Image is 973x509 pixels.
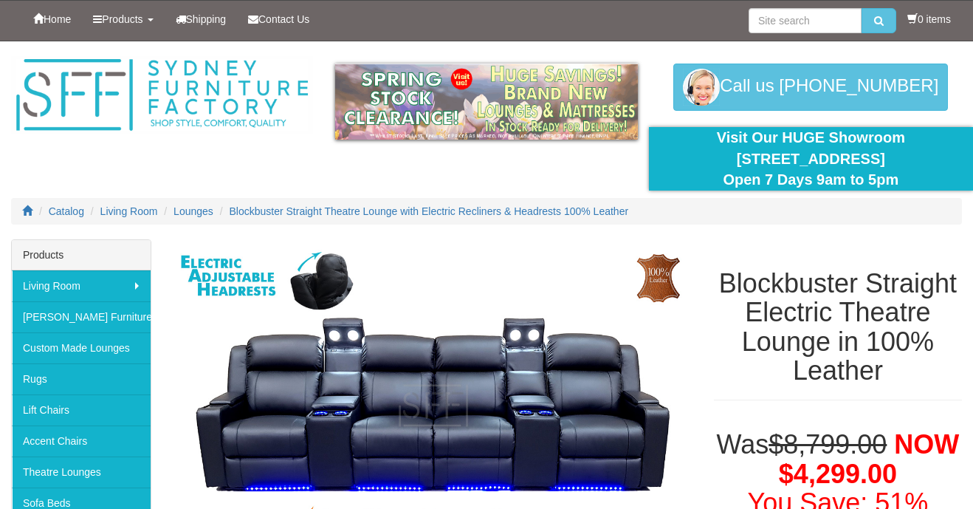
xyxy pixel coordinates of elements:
del: $8,799.00 [769,429,887,460]
a: [PERSON_NAME] Furniture [12,301,151,332]
div: Products [12,240,151,270]
a: Living Room [12,270,151,301]
a: Catalog [49,205,84,217]
a: Home [22,1,82,38]
div: Visit Our HUGE Showroom [STREET_ADDRESS] Open 7 Days 9am to 5pm [660,127,962,191]
a: Theatre Lounges [12,457,151,488]
a: Rugs [12,363,151,394]
span: NOW $4,299.00 [779,429,960,489]
a: Lounges [173,205,213,217]
span: Contact Us [258,13,309,25]
input: Site search [749,8,862,33]
a: Shipping [165,1,238,38]
a: Contact Us [237,1,320,38]
img: spring-sale.gif [335,64,637,140]
a: Accent Chairs [12,426,151,457]
a: Blockbuster Straight Theatre Lounge with Electric Recliners & Headrests 100% Leather [230,205,629,217]
a: Living Room [100,205,158,217]
a: Products [82,1,164,38]
span: Products [102,13,142,25]
img: Sydney Furniture Factory [11,56,313,134]
h1: Blockbuster Straight Electric Theatre Lounge in 100% Leather [714,269,962,386]
li: 0 items [907,12,951,27]
span: Home [44,13,71,25]
a: Custom Made Lounges [12,332,151,363]
span: Shipping [186,13,227,25]
a: Lift Chairs [12,394,151,426]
